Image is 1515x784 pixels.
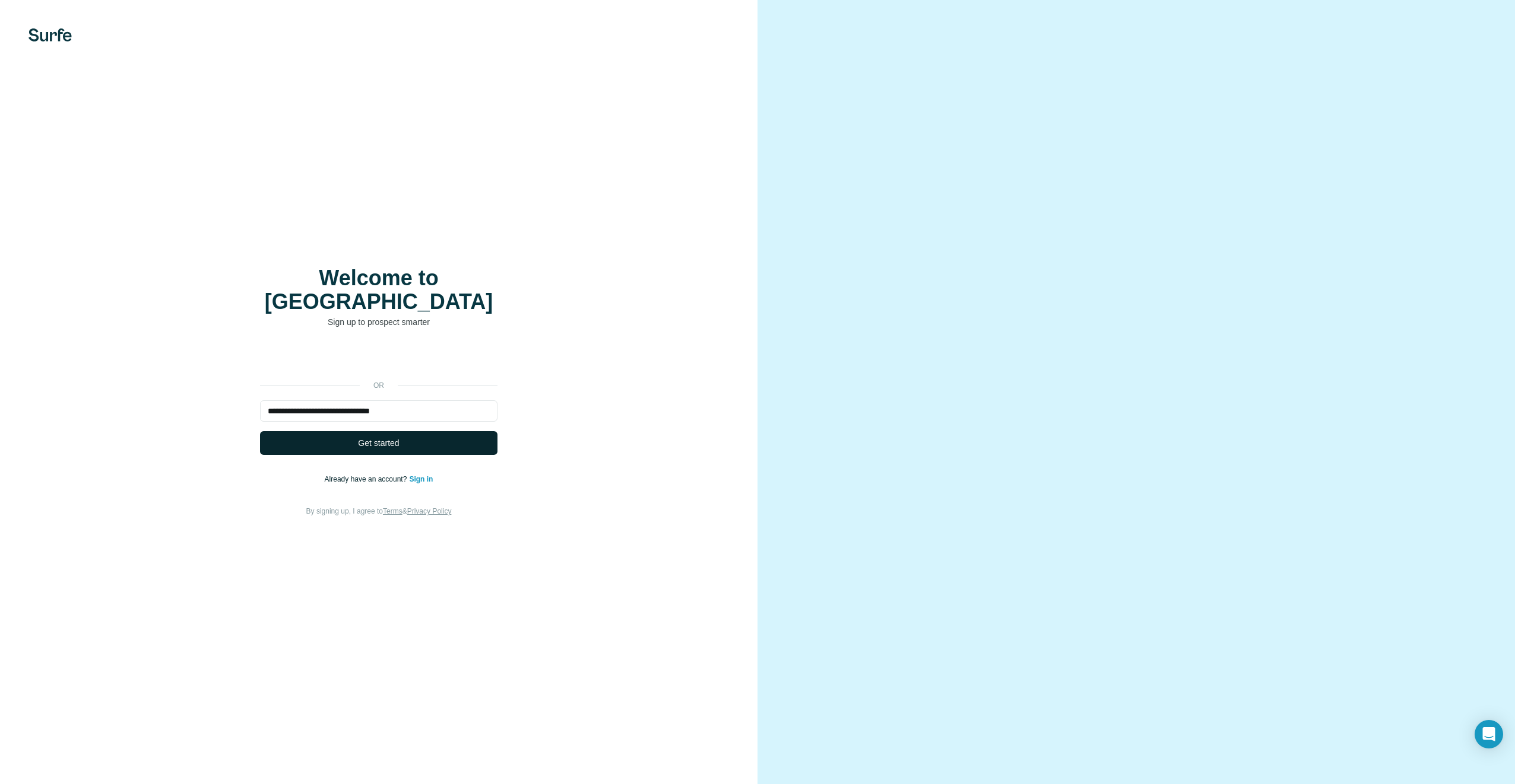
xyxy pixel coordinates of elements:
h1: Welcome to [GEOGRAPHIC_DATA] [260,266,497,314]
a: Terms [383,507,402,515]
div: Open Intercom Messenger [1475,720,1503,748]
p: Sign up to prospect smarter [260,316,497,328]
img: Surfe's logo [28,28,72,42]
a: Sign in [409,475,433,483]
span: Already have an account? [325,475,410,483]
span: By signing up, I agree to & [306,507,452,515]
iframe: Sign in with Google Button [254,346,503,372]
span: Get started [358,437,399,449]
p: or [360,380,398,391]
iframe: Sign in with Google Dialog [1271,12,1503,161]
button: Get started [260,431,497,455]
a: Privacy Policy [407,507,452,515]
